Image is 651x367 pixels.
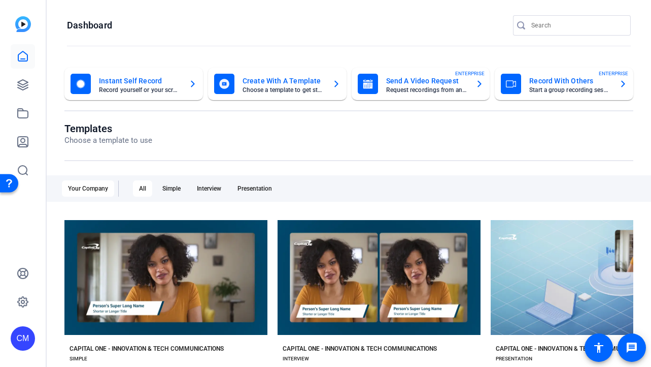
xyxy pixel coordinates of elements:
input: Search [531,19,623,32]
h1: Dashboard [67,19,112,32]
div: CM [11,326,35,351]
div: All [133,180,152,197]
mat-card-subtitle: Choose a template to get started [243,87,324,93]
div: SIMPLE [70,355,87,363]
mat-card-title: Instant Self Record [99,75,181,87]
div: CAPITAL ONE - INNOVATION & TECH COMMUNICATIONS [496,345,650,353]
mat-icon: accessibility [593,342,605,354]
div: INTERVIEW [283,355,309,363]
mat-card-title: Record With Others [529,75,611,87]
img: blue-gradient.svg [15,16,31,32]
div: PRESENTATION [496,355,532,363]
span: ENTERPRISE [455,70,485,77]
mat-icon: message [626,342,638,354]
div: Interview [191,180,227,197]
button: Create With A TemplateChoose a template to get started [208,68,347,100]
span: ENTERPRISE [599,70,628,77]
mat-card-title: Create With A Template [243,75,324,87]
h1: Templates [64,123,152,135]
button: Send A Video RequestRequest recordings from anyone, anywhereENTERPRISE [352,68,490,100]
div: Simple [156,180,187,197]
mat-card-title: Send A Video Request [386,75,468,87]
mat-card-subtitle: Request recordings from anyone, anywhere [386,87,468,93]
div: Presentation [231,180,278,197]
div: Your Company [62,180,114,197]
button: Instant Self RecordRecord yourself or your screen [64,68,203,100]
button: Record With OthersStart a group recording sessionENTERPRISE [495,68,633,100]
div: CAPITAL ONE - INNOVATION & TECH COMMUNICATIONS [70,345,224,353]
p: Choose a template to use [64,135,152,146]
div: CAPITAL ONE - INNOVATION & TECH COMMUNICATIONS [283,345,437,353]
mat-card-subtitle: Record yourself or your screen [99,87,181,93]
mat-card-subtitle: Start a group recording session [529,87,611,93]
